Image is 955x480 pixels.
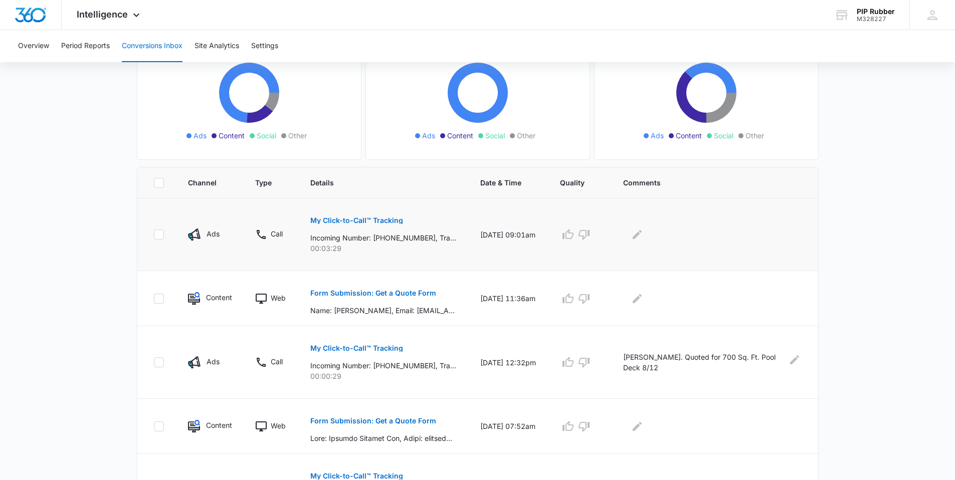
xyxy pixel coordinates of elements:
[651,130,664,141] span: Ads
[310,360,456,371] p: Incoming Number: [PHONE_NUMBER], Tracking Number: [PHONE_NUMBER], Ring To: [PHONE_NUMBER], Caller...
[251,30,278,62] button: Settings
[206,420,232,430] p: Content
[194,130,207,141] span: Ads
[560,177,585,188] span: Quality
[485,130,505,141] span: Social
[857,16,895,23] div: account id
[122,30,182,62] button: Conversions Inbox
[310,290,436,297] p: Form Submission: Get a Quote Form
[61,30,110,62] button: Period Reports
[18,30,49,62] button: Overview
[447,130,473,141] span: Content
[310,243,456,254] p: 00:03:29
[271,356,283,367] p: Call
[310,208,403,232] button: My Click-to-Call™ Tracking
[310,217,403,224] p: My Click-to-Call™ Tracking
[310,409,436,433] button: Form Submission: Get a Quote Form
[468,198,548,271] td: [DATE] 09:01am
[310,433,456,443] p: Lore: Ipsumdo Sitamet Con, Adipi: elitseddoeiusmodt321@incid.utl, Etdol: +0570020596690, Magna al...
[468,399,548,454] td: [DATE] 07:52am
[310,371,456,381] p: 00:00:29
[422,130,435,141] span: Ads
[629,226,645,243] button: Edit Comments
[310,336,403,360] button: My Click-to-Call™ Tracking
[310,417,436,424] p: Form Submission: Get a Quote Form
[310,472,403,479] p: My Click-to-Call™ Tracking
[77,9,128,20] span: Intelligence
[310,281,436,305] button: Form Submission: Get a Quote Form
[480,177,521,188] span: Date & Time
[207,228,220,239] p: Ads
[271,228,283,239] p: Call
[623,352,782,373] p: [PERSON_NAME]. Quoted for 700 Sq. Ft. Pool Deck 8/12
[857,8,895,16] div: account name
[676,130,702,141] span: Content
[207,356,220,367] p: Ads
[788,352,802,368] button: Edit Comments
[629,418,645,434] button: Edit Comments
[255,177,272,188] span: Type
[288,130,307,141] span: Other
[468,326,548,399] td: [DATE] 12:32pm
[517,130,535,141] span: Other
[623,177,787,188] span: Comments
[188,177,217,188] span: Channel
[310,177,442,188] span: Details
[310,305,456,316] p: Name: [PERSON_NAME], Email: [EMAIL_ADDRESS][DOMAIN_NAME], Phone: [PHONE_NUMBER], Which products a...
[195,30,239,62] button: Site Analytics
[745,130,764,141] span: Other
[271,293,286,303] p: Web
[468,271,548,326] td: [DATE] 11:36am
[714,130,733,141] span: Social
[271,420,286,431] p: Web
[629,291,645,307] button: Edit Comments
[257,130,276,141] span: Social
[219,130,245,141] span: Content
[206,292,232,303] p: Content
[310,232,456,243] p: Incoming Number: [PHONE_NUMBER], Tracking Number: [PHONE_NUMBER], Ring To: [PHONE_NUMBER], Caller...
[310,345,403,352] p: My Click-to-Call™ Tracking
